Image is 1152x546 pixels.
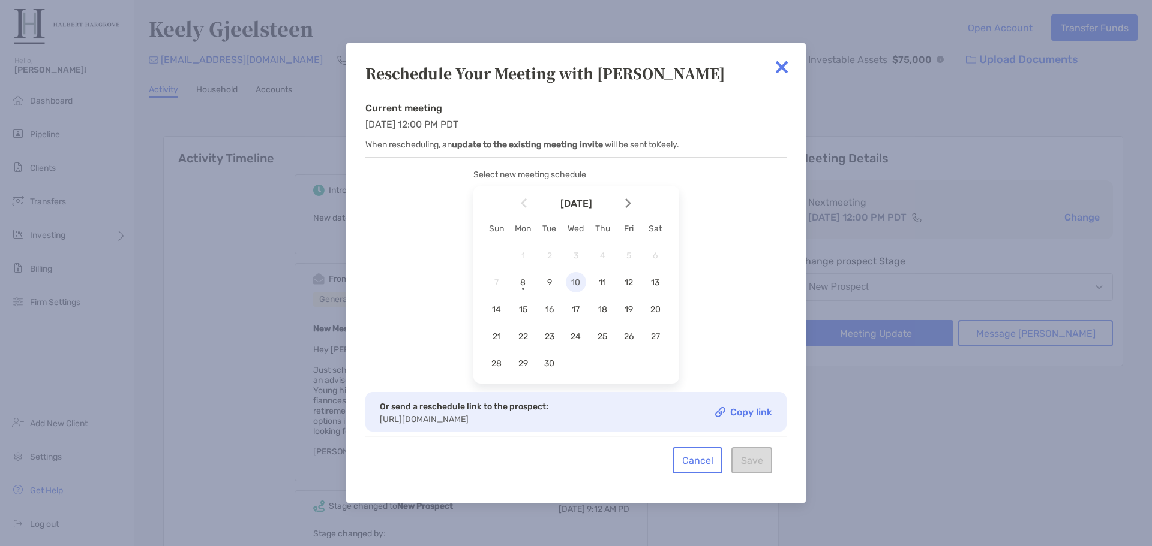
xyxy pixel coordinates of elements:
a: Copy link [715,407,772,417]
span: 11 [592,277,613,288]
div: Fri [616,224,642,234]
b: update to the existing meeting invite [452,140,603,150]
span: 29 [513,358,533,369]
p: When rescheduling, an will be sent to Keely . [365,137,787,152]
div: Sat [642,224,668,234]
span: 20 [645,304,665,315]
div: [DATE] 12:00 PM PDT [365,102,787,158]
span: 7 [487,277,507,288]
span: 13 [645,277,665,288]
span: 5 [619,251,639,261]
span: 25 [592,331,613,342]
span: 3 [566,251,586,261]
div: Wed [563,224,589,234]
img: Arrow icon [625,198,631,209]
p: Or send a reschedule link to the prospect: [380,399,548,414]
span: 19 [619,304,639,315]
span: 30 [539,358,560,369]
div: Sun [484,224,510,234]
span: 12 [619,277,639,288]
button: Cancel [673,447,722,473]
span: 15 [513,304,533,315]
span: 24 [566,331,586,342]
span: Select new meeting schedule [473,170,586,180]
img: Copy link icon [715,407,725,417]
span: 1 [513,251,533,261]
span: 9 [539,277,560,288]
span: 28 [487,358,507,369]
span: 6 [645,251,665,261]
span: 26 [619,331,639,342]
div: Mon [510,224,536,234]
span: 14 [487,304,507,315]
span: [DATE] [529,198,623,209]
span: 4 [592,251,613,261]
span: 27 [645,331,665,342]
div: Tue [536,224,563,234]
span: 8 [513,277,533,288]
span: 21 [487,331,507,342]
span: 16 [539,304,560,315]
span: 23 [539,331,560,342]
img: Arrow icon [521,198,527,209]
span: 2 [539,251,560,261]
span: 17 [566,304,586,315]
div: Reschedule Your Meeting with [PERSON_NAME] [365,62,787,83]
div: Thu [589,224,616,234]
h4: Current meeting [365,102,787,114]
img: close modal icon [770,55,794,79]
span: 22 [513,331,533,342]
span: 18 [592,304,613,315]
span: 10 [566,277,586,288]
